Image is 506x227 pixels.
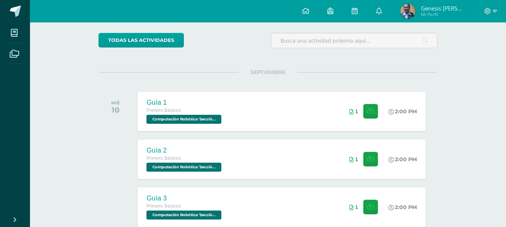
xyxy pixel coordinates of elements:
span: Primero Básicos [146,203,181,209]
div: 10 [111,105,120,114]
span: 1 [355,108,358,114]
span: Mi Perfil [421,11,466,18]
div: Archivos entregados [349,204,358,210]
div: Guía 3 [146,194,223,202]
span: 1 [355,156,358,162]
div: Archivos entregados [349,156,358,162]
span: Primero Básicos [146,156,181,161]
div: Guía 2 [146,147,223,154]
img: 671f33dad8b6447ef94b107f856c3377.png [400,4,415,19]
span: Computación Robótica 'Sección Única' [146,163,221,172]
span: 1 [355,204,358,210]
div: Guía 1 [146,99,223,107]
div: 2:00 PM [388,156,417,163]
div: MIÉ [111,100,120,105]
span: SEPTIEMBRE [239,69,297,76]
span: Genesis [PERSON_NAME] [421,4,466,12]
span: Computación Robótica 'Sección Única' [146,115,221,124]
a: todas las Actividades [99,33,184,47]
div: 2:00 PM [388,204,417,211]
span: Primero Básicos [146,108,181,113]
input: Busca una actividad próxima aquí... [271,33,437,48]
div: 2:00 PM [388,108,417,115]
span: Computación Robótica 'Sección Única' [146,211,221,220]
div: Archivos entregados [349,108,358,114]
